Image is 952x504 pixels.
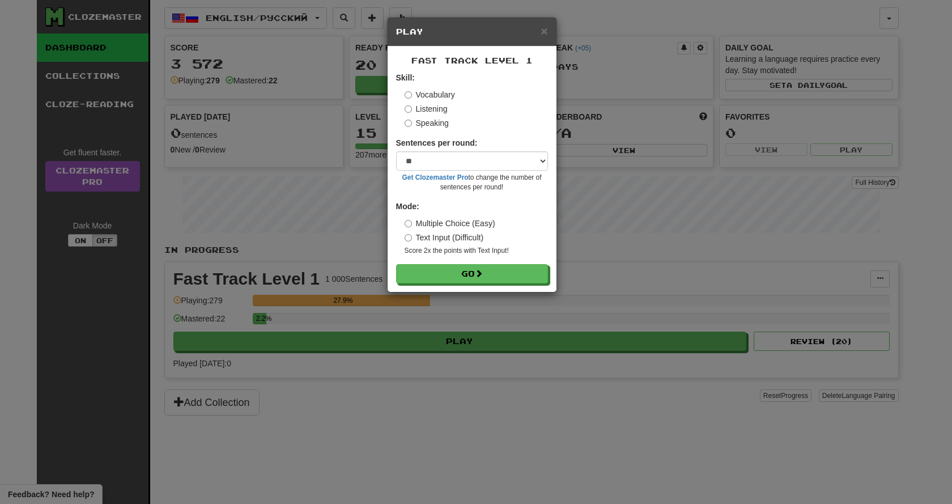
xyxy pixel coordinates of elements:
input: Speaking [405,120,412,127]
input: Vocabulary [405,91,412,99]
small: to change the number of sentences per round! [396,173,548,192]
span: Fast Track Level 1 [411,56,533,65]
a: Get Clozemaster Pro [402,173,469,181]
label: Multiple Choice (Easy) [405,218,495,229]
label: Listening [405,103,448,115]
input: Multiple Choice (Easy) [405,220,412,227]
label: Sentences per round: [396,137,478,149]
small: Score 2x the points with Text Input ! [405,246,548,256]
strong: Skill: [396,73,415,82]
span: × [541,24,547,37]
input: Listening [405,105,412,113]
label: Speaking [405,117,449,129]
button: Close [541,25,547,37]
h5: Play [396,26,548,37]
strong: Mode: [396,202,419,211]
button: Go [396,264,548,283]
input: Text Input (Difficult) [405,234,412,242]
label: Text Input (Difficult) [405,232,484,243]
label: Vocabulary [405,89,455,100]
